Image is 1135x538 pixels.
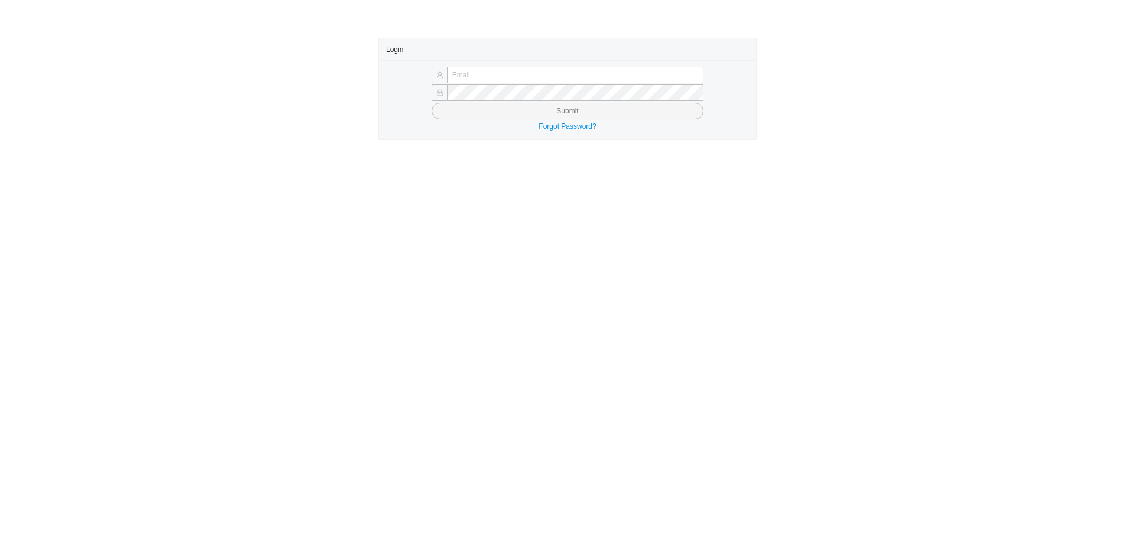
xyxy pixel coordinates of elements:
[436,71,443,79] span: user
[447,67,703,83] input: Email
[539,122,596,131] a: Forgot Password?
[436,89,443,96] span: lock
[432,103,703,119] button: Submit
[386,38,749,60] div: Login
